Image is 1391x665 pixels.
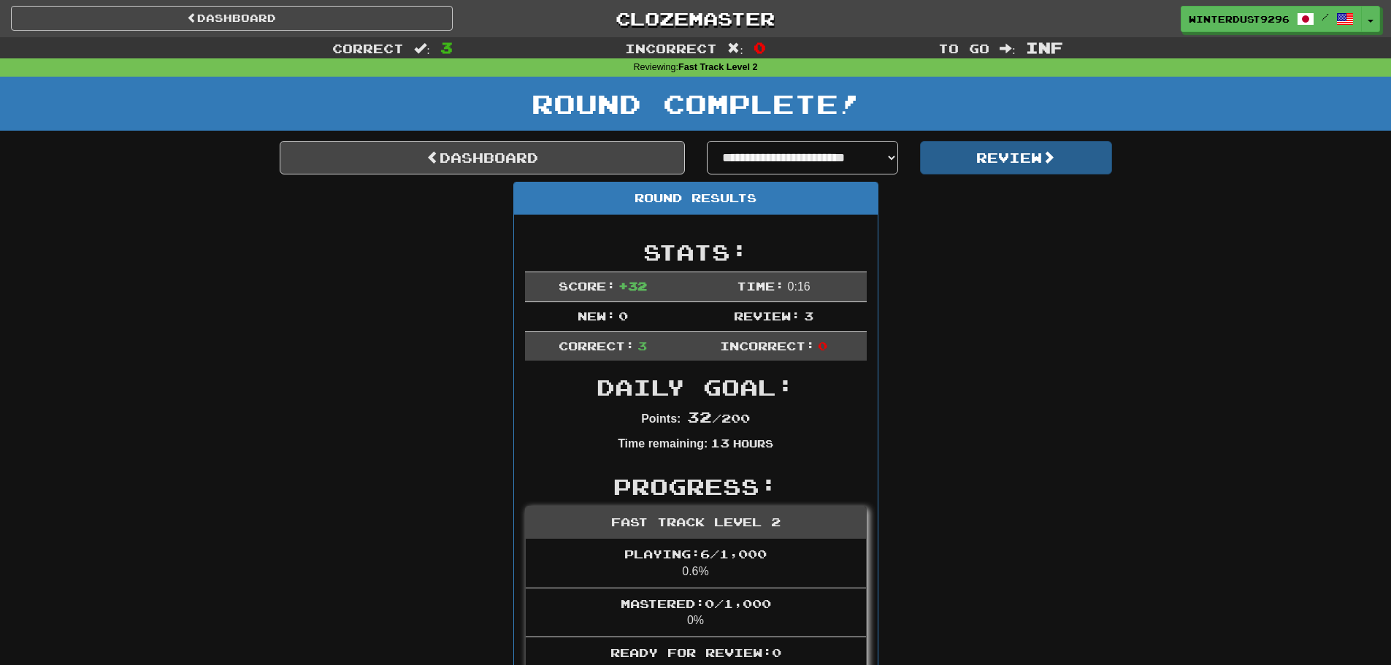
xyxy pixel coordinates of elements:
span: : [727,42,743,55]
h2: Progress: [525,474,867,499]
span: Time: [737,279,784,293]
strong: Time remaining: [618,437,708,450]
span: Review: [734,309,800,323]
span: Ready for Review: 0 [610,645,781,659]
li: 0% [526,588,866,638]
span: Incorrect [625,41,717,55]
span: 3 [804,309,813,323]
a: Dashboard [11,6,453,31]
span: WinterDust9296 [1189,12,1290,26]
h1: Round Complete! [5,89,1386,118]
a: Dashboard [280,141,685,174]
span: 13 [710,436,729,450]
a: Clozemaster [475,6,916,31]
div: Round Results [514,182,878,215]
span: / 200 [687,411,750,425]
span: 3 [440,39,453,56]
span: Inf [1026,39,1063,56]
span: Incorrect: [720,339,815,353]
span: 0 : 16 [788,280,811,293]
button: Review [920,141,1112,174]
span: / [1322,12,1329,22]
span: Correct: [559,339,635,353]
span: 32 [687,408,712,426]
span: New: [578,309,616,323]
strong: Points: [641,412,681,425]
li: 0.6% [526,539,866,588]
span: + 32 [618,279,647,293]
span: 0 [618,309,628,323]
span: Mastered: 0 / 1,000 [621,596,771,610]
span: To go [938,41,989,55]
span: Playing: 6 / 1,000 [624,547,767,561]
span: Correct [332,41,404,55]
a: WinterDust9296 / [1181,6,1362,32]
strong: Fast Track Level 2 [678,62,758,72]
small: Hours [733,437,773,450]
span: Score: [559,279,616,293]
span: 3 [637,339,647,353]
span: : [414,42,430,55]
span: : [1000,42,1016,55]
div: Fast Track Level 2 [526,507,866,539]
h2: Stats: [525,240,867,264]
span: 0 [754,39,766,56]
h2: Daily Goal: [525,375,867,399]
span: 0 [818,339,827,353]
